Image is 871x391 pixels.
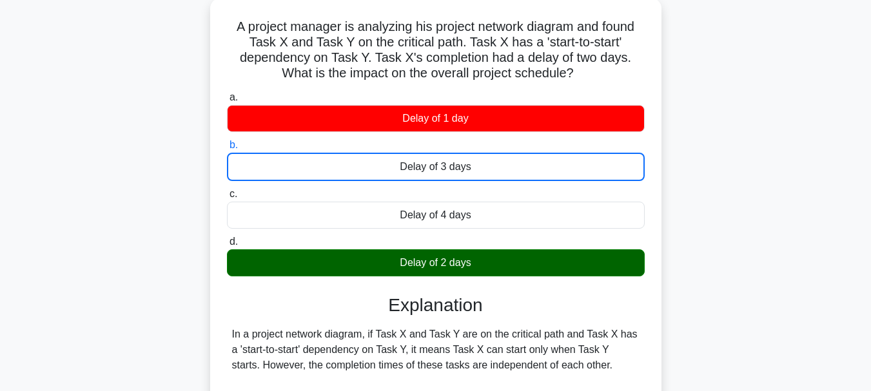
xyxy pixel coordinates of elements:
[230,236,238,247] span: d.
[227,105,645,132] div: Delay of 1 day
[235,294,637,316] h3: Explanation
[226,19,646,82] h5: A project manager is analyzing his project network diagram and found Task X and Task Y on the cri...
[230,188,237,199] span: c.
[227,249,645,276] div: Delay of 2 days
[227,153,645,181] div: Delay of 3 days
[230,139,238,150] span: b.
[230,91,238,102] span: a.
[227,202,645,229] div: Delay of 4 days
